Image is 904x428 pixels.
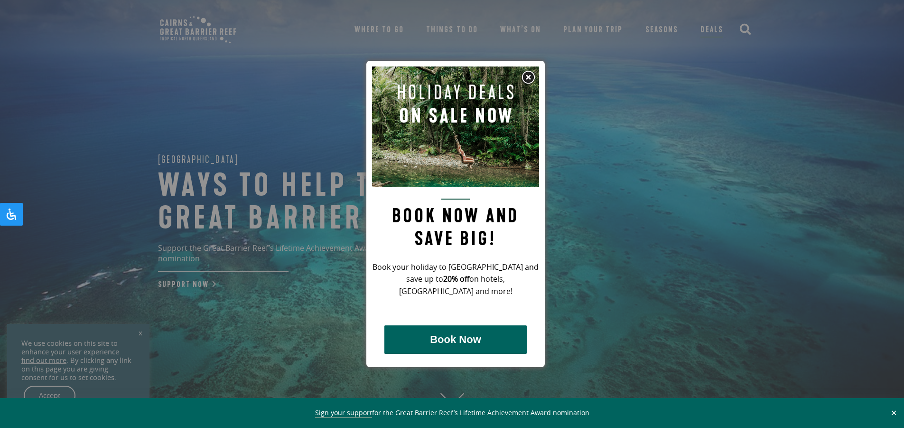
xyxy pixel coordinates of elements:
[6,209,17,220] svg: Open Accessibility Panel
[315,408,372,418] a: Sign your support
[372,199,539,250] h2: Book now and save big!
[443,274,469,284] strong: 20% off
[372,67,539,187] img: Pop up image for Holiday Packages
[372,261,539,298] p: Book your holiday to [GEOGRAPHIC_DATA] and save up to on hotels, [GEOGRAPHIC_DATA] and more!
[888,409,899,417] button: Close
[521,70,535,85] img: Close
[384,325,527,354] button: Book Now
[315,408,589,418] span: for the Great Barrier Reef’s Lifetime Achievement Award nomination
